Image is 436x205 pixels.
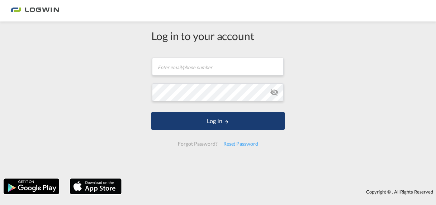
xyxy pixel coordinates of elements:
[151,112,285,130] button: LOGIN
[151,28,285,43] div: Log in to your account
[152,58,284,75] input: Enter email/phone number
[69,178,122,195] img: apple.png
[125,186,436,198] div: Copyright © . All Rights Reserved
[175,137,220,150] div: Forgot Password?
[11,3,59,19] img: 2761ae10d95411efa20a1f5e0282d2d7.png
[221,137,261,150] div: Reset Password
[3,178,60,195] img: google.png
[270,88,279,97] md-icon: icon-eye-off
